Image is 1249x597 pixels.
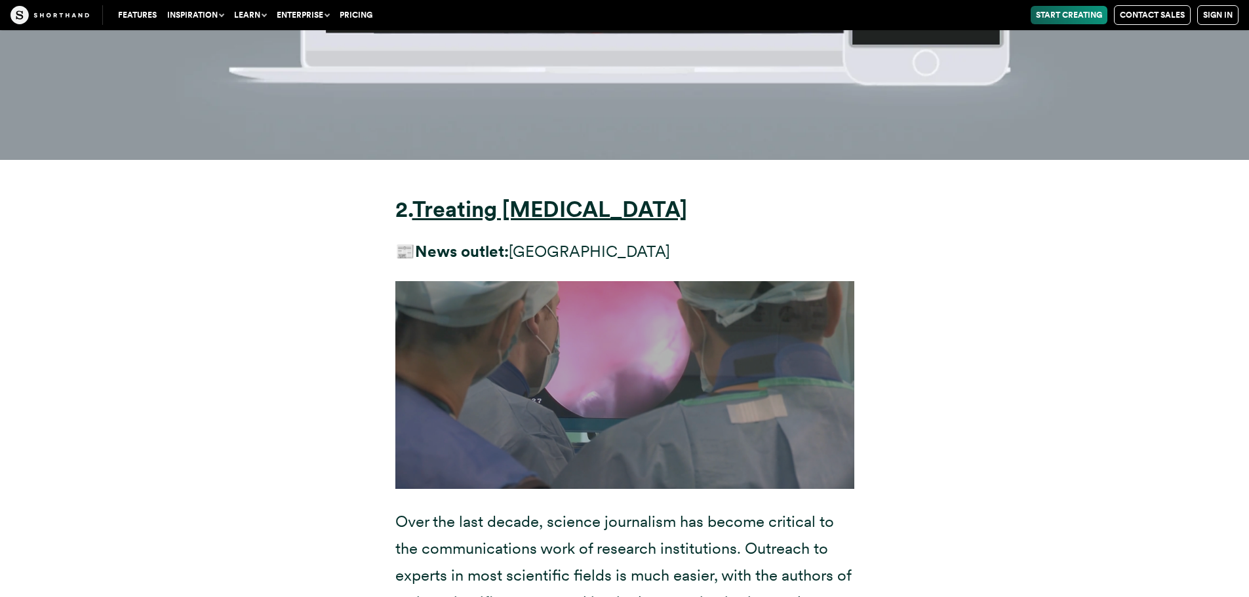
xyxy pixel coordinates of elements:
a: Features [113,6,162,24]
img: Three researchers wearing blue medical scrubs face away from the camera, looking toward an oval s... [395,281,854,490]
button: Enterprise [271,6,334,24]
a: Start Creating [1031,6,1107,24]
strong: News outlet: [415,242,509,261]
a: Pricing [334,6,378,24]
img: The Craft [10,6,89,24]
strong: 2. [395,196,412,222]
a: Sign in [1197,5,1239,25]
p: 📰 [GEOGRAPHIC_DATA] [395,239,854,265]
button: Inspiration [162,6,229,24]
a: Contact Sales [1114,5,1191,25]
a: Treating [MEDICAL_DATA] [412,196,687,222]
button: Learn [229,6,271,24]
